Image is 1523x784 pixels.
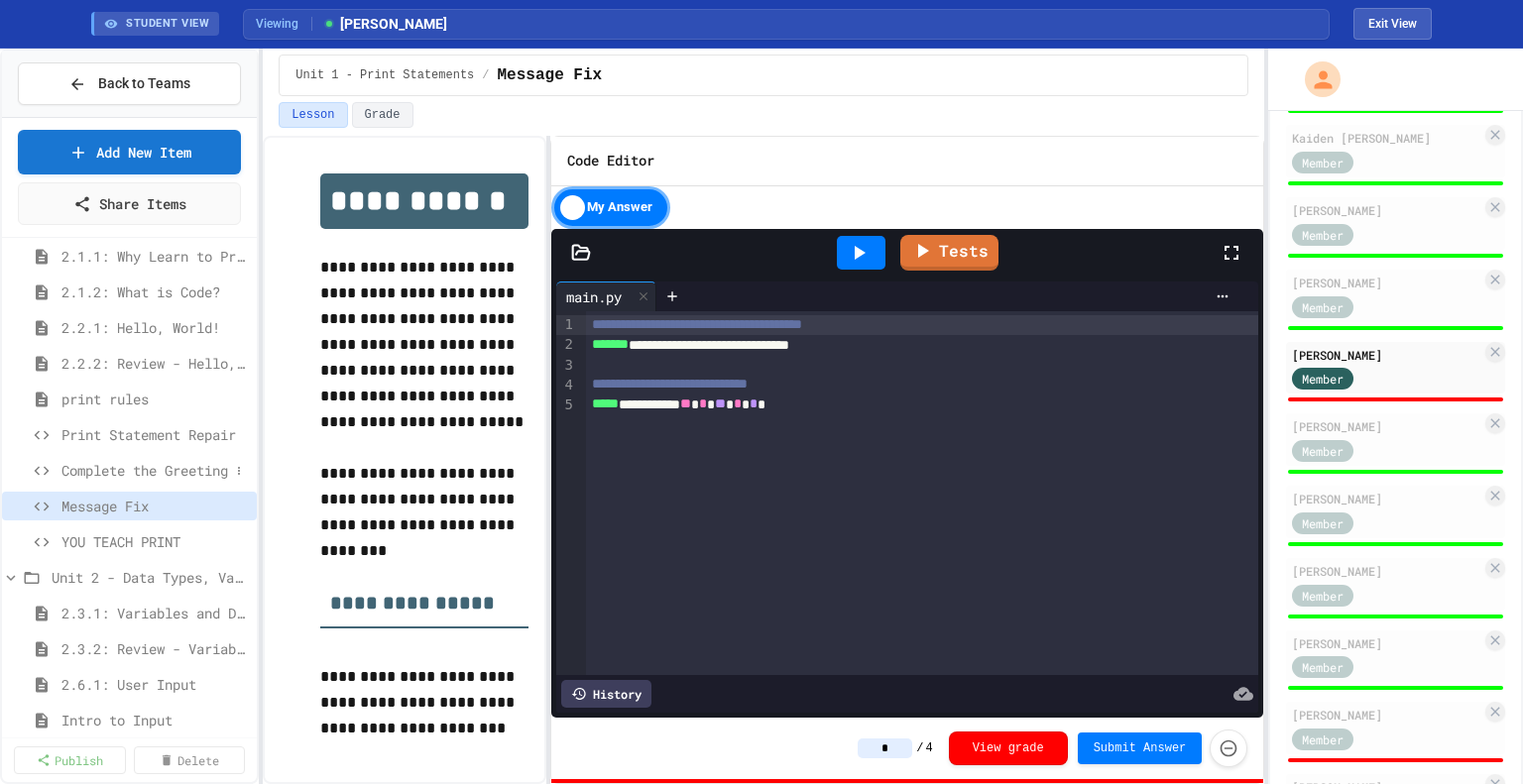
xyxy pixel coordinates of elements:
[916,740,923,756] span: /
[1302,587,1344,605] span: Member
[61,638,249,659] span: 2.3.2: Review - Variables and Data Types
[61,353,249,374] span: 2.2.2: Review - Hello, World!
[1210,729,1247,767] button: Force resubmission of student's answer (Admin only)
[61,531,249,552] span: YOU TEACH PRINT
[556,286,632,307] div: main.py
[1292,634,1481,652] div: [PERSON_NAME]
[556,376,576,396] div: 4
[482,67,489,83] span: /
[134,746,246,774] a: Delete
[949,731,1068,765] button: View grade
[61,317,249,338] span: 2.2.1: Hello, World!
[295,67,474,83] span: Unit 1 - Print Statements
[352,102,413,128] button: Grade
[126,16,209,33] span: STUDENT VIEW
[61,389,249,409] span: print rules
[567,149,654,173] h6: Code Editor
[61,674,249,695] span: 2.6.1: User Input
[61,603,249,623] span: 2.3.1: Variables and Data Types
[1292,490,1481,507] div: [PERSON_NAME]
[1302,154,1344,171] span: Member
[900,235,998,271] a: Tests
[1292,201,1481,219] div: [PERSON_NAME]
[279,102,347,128] button: Lesson
[1292,129,1481,147] div: Kaiden [PERSON_NAME]
[561,680,651,708] div: History
[1094,740,1187,756] span: Submit Answer
[556,395,576,416] div: 5
[1292,346,1481,364] div: [PERSON_NAME]
[61,496,249,516] span: Message Fix
[1292,417,1481,435] div: [PERSON_NAME]
[256,15,312,33] span: Viewing
[1302,514,1344,532] span: Member
[98,73,190,94] span: Back to Teams
[61,424,249,445] span: Print Statement Repair
[61,710,249,730] span: Intro to Input
[1292,274,1481,291] div: [PERSON_NAME]
[925,740,932,756] span: 4
[1302,658,1344,676] span: Member
[61,460,229,481] span: Complete the Greeting
[1302,442,1344,460] span: Member
[556,315,576,336] div: 1
[498,63,603,87] span: Message Fix
[556,335,576,356] div: 2
[556,281,656,311] div: main.py
[1284,56,1346,102] div: My Account
[229,461,249,481] button: More options
[14,746,126,774] a: Publish
[1292,562,1481,580] div: [PERSON_NAME]
[61,246,249,267] span: 2.1.1: Why Learn to Program?
[322,14,447,35] span: [PERSON_NAME]
[61,281,249,302] span: 2.1.2: What is Code?
[1078,732,1203,764] button: Submit Answer
[1302,730,1344,748] span: Member
[52,567,249,588] span: Unit 2 - Data Types, Variables, [DEMOGRAPHIC_DATA]
[18,182,241,225] a: Share Items
[1302,370,1344,388] span: Member
[1302,298,1344,316] span: Member
[18,130,241,174] a: Add New Item
[18,62,241,105] button: Back to Teams
[1292,706,1481,724] div: [PERSON_NAME]
[1353,8,1432,40] button: Exit student view
[556,356,576,376] div: 3
[1302,226,1344,244] span: Member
